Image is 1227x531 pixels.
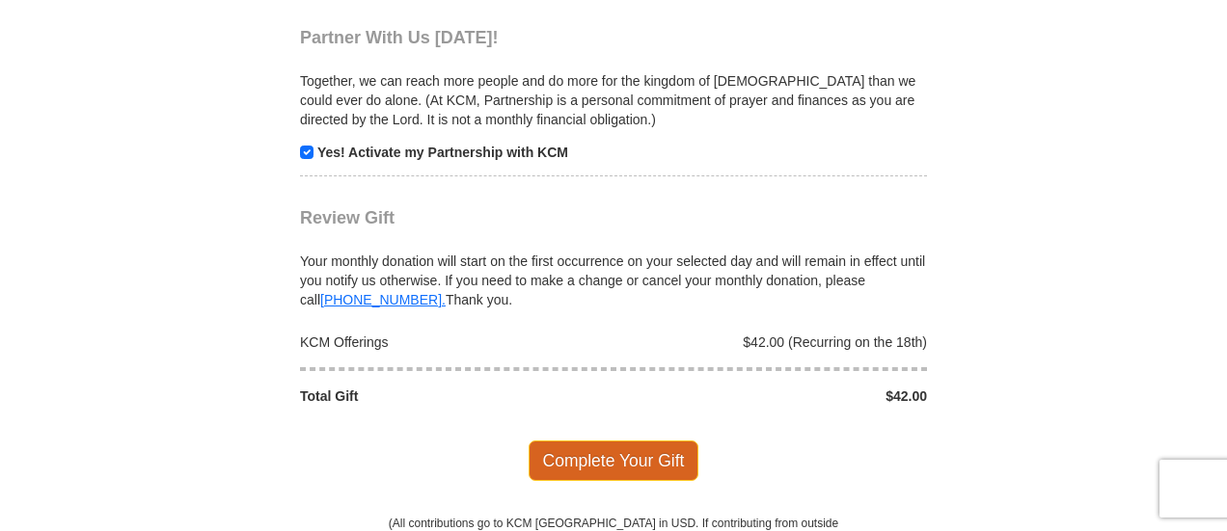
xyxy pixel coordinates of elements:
[317,145,568,160] strong: Yes! Activate my Partnership with KCM
[290,386,614,406] div: Total Gift
[529,440,699,481] span: Complete Your Gift
[300,71,927,129] p: Together, we can reach more people and do more for the kingdom of [DEMOGRAPHIC_DATA] than we coul...
[743,334,927,350] span: $42.00 (Recurring on the 18th)
[300,28,499,47] span: Partner With Us [DATE]!
[320,292,446,307] a: [PHONE_NUMBER].
[613,386,938,406] div: $42.00
[300,208,395,227] span: Review Gift
[300,228,927,309] div: Your monthly donation will start on the first occurrence on your selected day and will remain in ...
[290,332,614,352] div: KCM Offerings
